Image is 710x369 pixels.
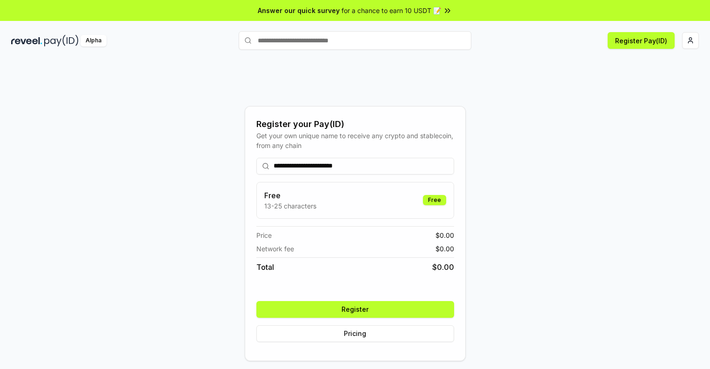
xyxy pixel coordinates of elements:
[256,301,454,318] button: Register
[432,262,454,273] span: $ 0.00
[264,190,316,201] h3: Free
[80,35,107,47] div: Alpha
[256,118,454,131] div: Register your Pay(ID)
[256,131,454,150] div: Get your own unique name to receive any crypto and stablecoin, from any chain
[256,230,272,240] span: Price
[256,244,294,254] span: Network fee
[608,32,675,49] button: Register Pay(ID)
[44,35,79,47] img: pay_id
[11,35,42,47] img: reveel_dark
[423,195,446,205] div: Free
[435,244,454,254] span: $ 0.00
[342,6,441,15] span: for a chance to earn 10 USDT 📝
[435,230,454,240] span: $ 0.00
[256,325,454,342] button: Pricing
[258,6,340,15] span: Answer our quick survey
[256,262,274,273] span: Total
[264,201,316,211] p: 13-25 characters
